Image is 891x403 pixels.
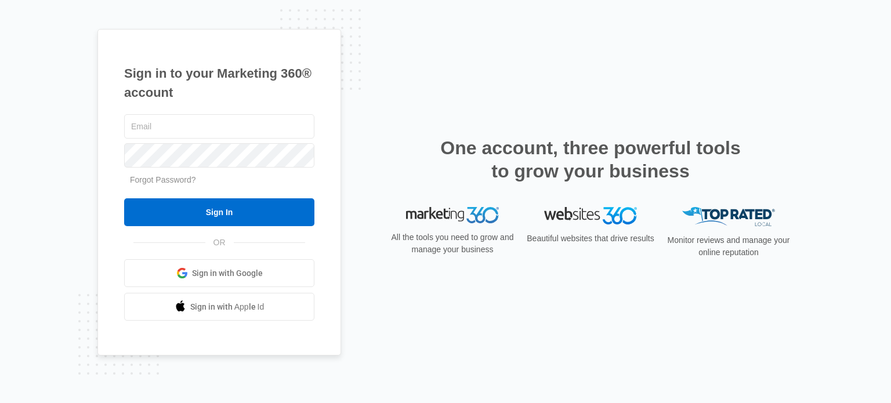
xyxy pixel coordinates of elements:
img: Marketing 360 [406,207,499,223]
span: Sign in with Google [192,267,263,279]
span: OR [205,237,234,249]
h1: Sign in to your Marketing 360® account [124,64,314,102]
a: Forgot Password? [130,175,196,184]
p: Monitor reviews and manage your online reputation [664,234,794,259]
span: Sign in with Apple Id [190,301,265,313]
img: Websites 360 [544,207,637,224]
p: Beautiful websites that drive results [526,233,655,245]
p: All the tools you need to grow and manage your business [387,231,517,256]
input: Sign In [124,198,314,226]
h2: One account, three powerful tools to grow your business [437,136,744,183]
a: Sign in with Google [124,259,314,287]
img: Top Rated Local [682,207,775,226]
a: Sign in with Apple Id [124,293,314,321]
input: Email [124,114,314,139]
